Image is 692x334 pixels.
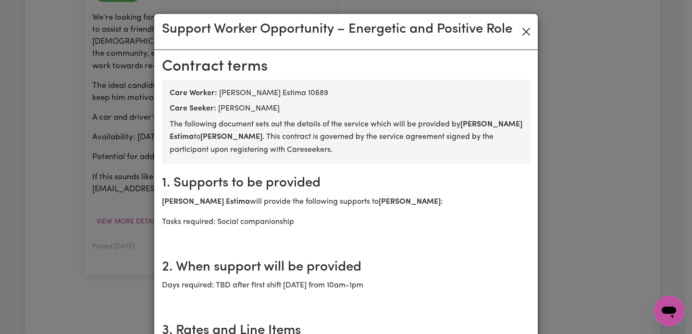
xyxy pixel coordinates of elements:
h3: Support Worker Opportunity – Energetic and Positive Role [162,22,512,38]
p: will provide the following supports to : [162,196,530,208]
h2: 2. When support will be provided [162,260,530,276]
b: [PERSON_NAME] Estima [162,198,250,206]
div: [PERSON_NAME] [170,103,522,114]
div: [PERSON_NAME] Estima 10689 [170,87,522,99]
b: Care Seeker: [170,105,216,112]
p: Tasks required: Social companionship [162,216,530,228]
iframe: Botão para abrir a janela de mensagens [654,296,684,326]
p: The following document sets out the details of the service which will be provided by to . This co... [170,118,522,156]
b: [PERSON_NAME] [379,198,441,206]
p: Days required: TBD after first shift [DATE] from 10am-1pm [162,279,530,292]
h2: Contract terms [162,58,530,76]
h2: 1. Supports to be provided [162,175,530,192]
button: Close [519,24,534,39]
b: [PERSON_NAME] [200,133,262,141]
b: Care Worker: [170,89,217,97]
